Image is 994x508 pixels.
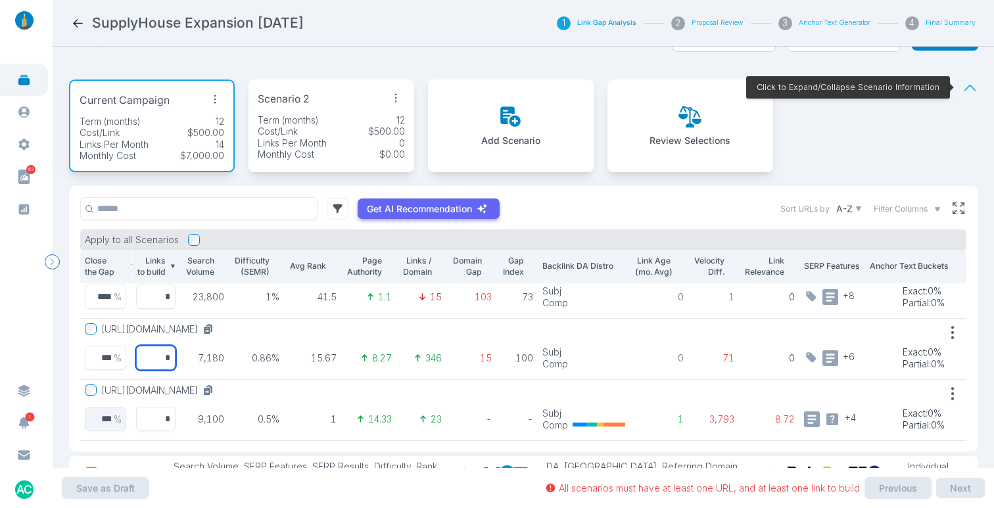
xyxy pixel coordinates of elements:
p: Comp [542,297,568,309]
p: Exact : 0% [903,285,945,297]
p: Search Volume, SERP Features, SERP Results, Difficulty, Rank data [164,461,446,484]
p: $0.00 [379,149,405,160]
p: Difficulty (SEMR) [233,255,270,278]
p: 15 [451,352,492,364]
p: 0 [744,352,795,364]
p: Backlink DA Distro [542,260,625,272]
p: Domain Gap [451,255,482,278]
p: 1 [693,291,735,303]
p: Comp [542,358,568,370]
p: 0 [634,291,684,303]
p: 100 [501,352,534,364]
p: % [114,352,122,364]
p: 15 [430,291,442,303]
p: Search Volume [184,255,214,278]
p: 12 [216,116,224,127]
button: Previous [864,477,932,499]
p: Avg Rank [289,260,326,272]
p: 15.67 [289,352,337,364]
p: Cost/Link [80,127,120,139]
p: 8.72 [744,413,795,425]
p: Exact : 0% [903,346,945,358]
span: Filter Columns [874,203,928,215]
p: Exact : 0% [903,407,945,419]
button: Review Selections [650,105,730,147]
p: % [114,291,122,303]
p: 346 [425,352,442,364]
img: semrush_logo.573af308.png [78,461,165,484]
button: Add Scenario [481,105,540,147]
p: Partial : 0% [903,297,945,309]
button: Proposal Review [692,18,744,28]
h2: SupplyHouse Expansion 10-2-25 [92,14,304,32]
p: 8.27 [372,352,392,364]
p: 9,100 [184,413,224,425]
button: Final Summary [926,18,976,28]
button: Get AI Recommendation [358,198,500,219]
p: - [451,413,492,425]
img: moz_logo.a3998d80.png [484,465,535,479]
p: 41.5 [289,291,337,303]
p: 1 [289,413,337,425]
p: Subj [542,407,568,419]
div: 3 [778,16,792,30]
button: [URL][DOMAIN_NAME] [101,323,219,335]
p: DA, [GEOGRAPHIC_DATA], Referring Domain count [534,461,749,484]
p: Link Relevance [744,255,784,278]
div: 4 [905,16,919,30]
p: Partial : 0% [903,358,945,370]
p: 14 [216,139,224,150]
button: Save as Draft [62,477,149,499]
div: 1 [557,16,571,30]
span: 63 [26,165,35,174]
p: Monthly Cost [258,149,314,160]
img: data_for_seo_logo.e5120ddb.png [788,465,887,479]
p: 23,800 [184,291,224,303]
p: Subj [542,285,568,297]
p: Apply to all Scenarios [85,234,179,246]
button: [URL][DOMAIN_NAME] [101,384,219,396]
p: Velocity Diff. [693,255,725,278]
p: Link Age (mo. Avg) [634,255,673,278]
p: Monthly Cost [80,150,136,162]
p: 3,793 [693,413,735,425]
p: SERP Features [804,260,861,272]
p: Term (months) [258,114,319,126]
p: 0.5% [233,413,280,425]
p: 0.86% [233,352,280,364]
p: Cost/Link [258,126,298,137]
p: 0 [399,137,405,149]
p: 1 [634,413,684,425]
p: Gap Index [501,255,524,278]
p: Page Authority [346,255,382,278]
p: Anchor Text Buckets [870,260,962,272]
button: A-Z [834,200,864,217]
span: + 8 [843,289,855,302]
span: + 4 [845,411,856,424]
p: 0 [744,291,795,303]
p: Get AI Recommendation [367,203,472,215]
p: 0 [634,352,684,364]
p: $500.00 [368,126,405,137]
p: Term (months) [80,116,141,127]
p: Close the Gap [85,255,116,278]
span: + 6 [843,350,855,363]
p: Scenario 2 [258,91,310,108]
p: Current Campaign [80,93,170,109]
p: 71 [693,352,735,364]
p: 103 [451,291,492,303]
p: Review Selections [650,135,730,147]
button: Link Gap Analysis [577,18,636,28]
label: Sort URLs by [780,203,830,215]
button: Next [936,478,985,499]
button: Filter Columns [874,203,941,215]
p: % [114,413,122,425]
div: 2 [671,16,685,30]
p: 23 [431,413,442,425]
p: Links Per Month [80,139,149,150]
p: Click to Expand/Collapse Scenario Information [757,81,939,93]
p: Individual Backlinks [888,461,969,484]
p: 73 [501,291,534,303]
p: Comp [542,419,568,431]
p: $7,000.00 [180,150,224,162]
